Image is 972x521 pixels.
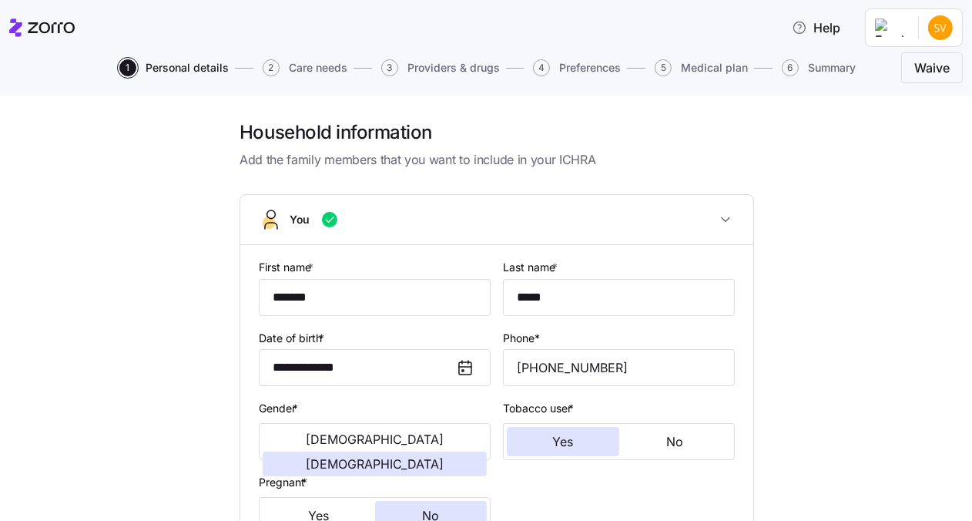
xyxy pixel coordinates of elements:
[928,15,953,40] img: 026e3cd57788412bd702e8a12b18fb60
[914,59,950,77] span: Waive
[259,474,310,491] label: Pregnant
[901,52,963,83] button: Waive
[259,400,301,417] label: Gender
[240,120,754,144] h1: Household information
[259,259,317,276] label: First name
[666,435,683,448] span: No
[792,18,840,37] span: Help
[263,59,347,76] button: 2Care needs
[779,12,853,43] button: Help
[116,59,229,76] a: 1Personal details
[503,259,561,276] label: Last name
[306,433,444,445] span: [DEMOGRAPHIC_DATA]
[119,59,229,76] button: 1Personal details
[782,59,799,76] span: 6
[655,59,748,76] button: 5Medical plan
[381,59,500,76] button: 3Providers & drugs
[559,62,621,73] span: Preferences
[503,330,540,347] label: Phone*
[503,349,735,386] input: Phone
[875,18,906,37] img: Employer logo
[808,62,856,73] span: Summary
[655,59,672,76] span: 5
[552,435,573,448] span: Yes
[306,458,444,470] span: [DEMOGRAPHIC_DATA]
[240,195,753,245] button: You
[146,62,229,73] span: Personal details
[381,59,398,76] span: 3
[259,330,327,347] label: Date of birth
[289,62,347,73] span: Care needs
[263,59,280,76] span: 2
[290,212,310,227] span: You
[240,150,754,170] span: Add the family members that you want to include in your ICHRA
[503,400,577,417] label: Tobacco user
[119,59,136,76] span: 1
[533,59,621,76] button: 4Preferences
[533,59,550,76] span: 4
[407,62,500,73] span: Providers & drugs
[782,59,856,76] button: 6Summary
[681,62,748,73] span: Medical plan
